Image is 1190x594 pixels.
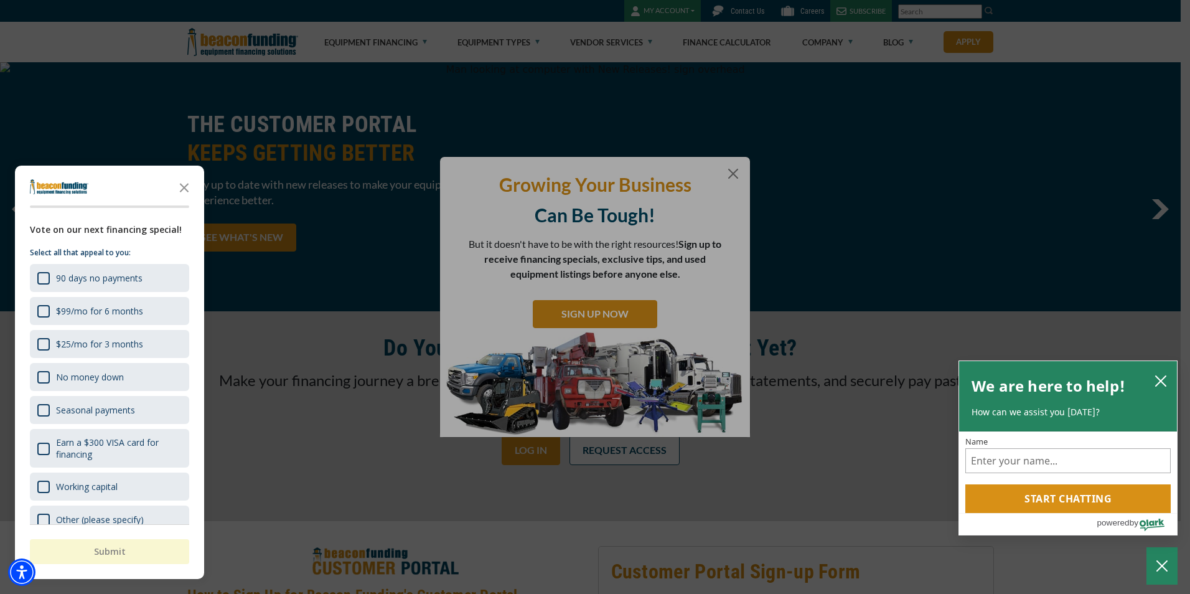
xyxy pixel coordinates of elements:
[965,448,1171,473] input: Name
[30,264,189,292] div: 90 days no payments
[8,559,35,586] div: Accessibility Menu
[1097,515,1129,530] span: powered
[30,223,189,237] div: Vote on our next financing special!
[972,406,1164,418] p: How can we assist you [DATE]?
[30,363,189,391] div: No money down
[56,272,143,284] div: 90 days no payments
[56,514,144,526] div: Other (please specify)
[56,436,182,460] div: Earn a $300 VISA card for financing
[56,404,135,416] div: Seasonal payments
[30,330,189,358] div: $25/mo for 3 months
[1146,547,1178,585] button: Close Chatbox
[30,539,189,564] button: Submit
[30,396,189,424] div: Seasonal payments
[1097,514,1177,535] a: Powered by Olark
[172,174,197,199] button: Close the survey
[30,429,189,468] div: Earn a $300 VISA card for financing
[15,166,204,579] div: Survey
[972,374,1125,398] h2: We are here to help!
[1151,372,1171,389] button: close chatbox
[30,179,88,194] img: Company logo
[30,297,189,325] div: $99/mo for 6 months
[965,438,1171,446] label: Name
[56,338,143,350] div: $25/mo for 3 months
[56,481,118,493] div: Working capital
[965,484,1171,513] button: Start chatting
[56,371,124,383] div: No money down
[30,473,189,501] div: Working capital
[1130,515,1138,530] span: by
[958,361,1178,536] div: olark chatbox
[30,247,189,259] p: Select all that appeal to you:
[56,305,143,317] div: $99/mo for 6 months
[30,506,189,534] div: Other (please specify)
